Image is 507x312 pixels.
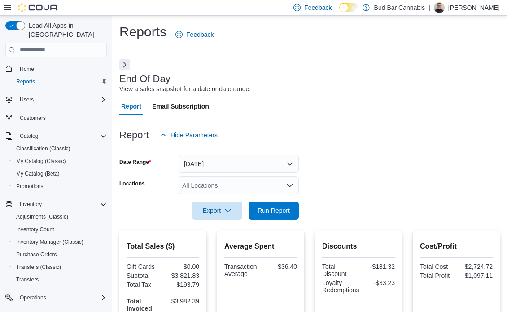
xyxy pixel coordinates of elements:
[9,180,110,193] button: Promotions
[119,74,170,84] h3: End Of Day
[16,292,50,303] button: Operations
[16,199,45,210] button: Inventory
[420,263,455,270] div: Total Cost
[20,96,34,103] span: Users
[9,236,110,248] button: Inventory Manager (Classic)
[127,241,199,252] h2: Total Sales ($)
[192,202,242,220] button: Export
[119,130,149,141] h3: Report
[420,272,455,279] div: Total Profit
[121,97,141,115] span: Report
[13,262,107,272] span: Transfers (Classic)
[16,276,39,283] span: Transfers
[13,156,107,167] span: My Catalog (Classic)
[119,23,166,41] h1: Reports
[20,294,46,301] span: Operations
[374,2,425,13] p: Bud Bar Cannabis
[16,238,83,246] span: Inventory Manager (Classic)
[13,211,72,222] a: Adjustments (Classic)
[13,262,65,272] a: Transfers (Classic)
[197,202,237,220] span: Export
[458,263,493,270] div: $2,724.72
[18,3,58,12] img: Cova
[9,155,110,167] button: My Catalog (Classic)
[170,131,218,140] span: Hide Parameters
[16,64,38,75] a: Home
[16,131,42,141] button: Catalog
[16,145,70,152] span: Classification (Classic)
[428,2,430,13] p: |
[13,143,107,154] span: Classification (Classic)
[9,248,110,261] button: Purchase Orders
[16,292,107,303] span: Operations
[2,93,110,106] button: Users
[13,76,107,87] span: Reports
[9,261,110,273] button: Transfers (Classic)
[458,272,493,279] div: $1,097.11
[322,263,357,277] div: Total Discount
[286,182,293,189] button: Open list of options
[9,273,110,286] button: Transfers
[172,26,217,44] a: Feedback
[13,143,74,154] a: Classification (Classic)
[262,263,297,270] div: $36.40
[16,213,68,220] span: Adjustments (Classic)
[13,274,42,285] a: Transfers
[16,131,107,141] span: Catalog
[448,2,500,13] p: [PERSON_NAME]
[2,130,110,142] button: Catalog
[363,279,395,286] div: -$33.23
[322,241,395,252] h2: Discounts
[152,97,209,115] span: Email Subscription
[186,30,214,39] span: Feedback
[119,59,130,70] button: Next
[322,279,359,294] div: Loyalty Redemptions
[119,180,145,187] label: Locations
[2,111,110,124] button: Customers
[16,94,37,105] button: Users
[13,249,61,260] a: Purchase Orders
[16,112,107,123] span: Customers
[339,3,358,12] input: Dark Mode
[13,156,70,167] a: My Catalog (Classic)
[16,170,60,177] span: My Catalog (Beta)
[127,298,152,312] strong: Total Invoiced
[13,237,107,247] span: Inventory Manager (Classic)
[179,155,299,173] button: [DATE]
[360,263,395,270] div: -$181.32
[2,291,110,304] button: Operations
[16,113,49,123] a: Customers
[16,78,35,85] span: Reports
[13,224,107,235] span: Inventory Count
[165,298,199,305] div: $3,982.39
[304,3,332,12] span: Feedback
[16,199,107,210] span: Inventory
[20,66,34,73] span: Home
[119,84,251,94] div: View a sales snapshot for a date or date range.
[20,132,38,140] span: Catalog
[13,168,107,179] span: My Catalog (Beta)
[420,241,493,252] h2: Cost/Profit
[9,167,110,180] button: My Catalog (Beta)
[119,158,151,166] label: Date Range
[127,263,161,270] div: Gift Cards
[16,94,107,105] span: Users
[2,62,110,75] button: Home
[13,237,87,247] a: Inventory Manager (Classic)
[127,272,161,279] div: Subtotal
[16,183,44,190] span: Promotions
[13,181,107,192] span: Promotions
[20,201,42,208] span: Inventory
[165,263,199,270] div: $0.00
[9,211,110,223] button: Adjustments (Classic)
[9,223,110,236] button: Inventory Count
[20,114,46,122] span: Customers
[9,142,110,155] button: Classification (Classic)
[165,272,199,279] div: $3,821.83
[2,198,110,211] button: Inventory
[127,281,161,288] div: Total Tax
[25,21,107,39] span: Load All Apps in [GEOGRAPHIC_DATA]
[258,206,290,215] span: Run Report
[224,263,259,277] div: Transaction Average
[13,211,107,222] span: Adjustments (Classic)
